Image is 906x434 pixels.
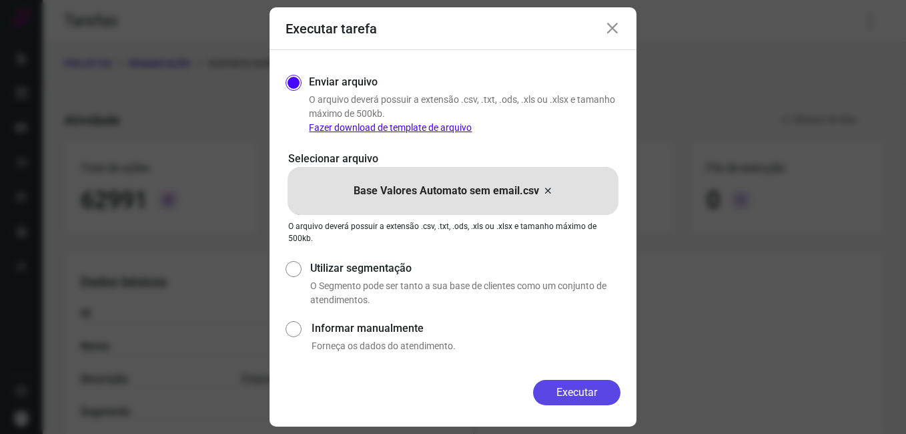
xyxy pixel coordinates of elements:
p: O Segmento pode ser tanto a sua base de clientes como um conjunto de atendimentos. [310,279,620,307]
p: Forneça os dados do atendimento. [312,339,620,353]
label: Enviar arquivo [309,74,378,90]
button: Executar [533,380,620,405]
label: Informar manualmente [312,320,620,337]
p: Selecionar arquivo [288,151,618,167]
h3: Executar tarefa [286,21,377,37]
label: Utilizar segmentação [310,260,620,276]
p: O arquivo deverá possuir a extensão .csv, .txt, .ods, .xls ou .xlsx e tamanho máximo de 500kb. [309,93,620,135]
p: Base Valores Automato sem email.csv [354,183,539,199]
p: O arquivo deverá possuir a extensão .csv, .txt, .ods, .xls ou .xlsx e tamanho máximo de 500kb. [288,220,618,244]
a: Fazer download de template de arquivo [309,122,472,133]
